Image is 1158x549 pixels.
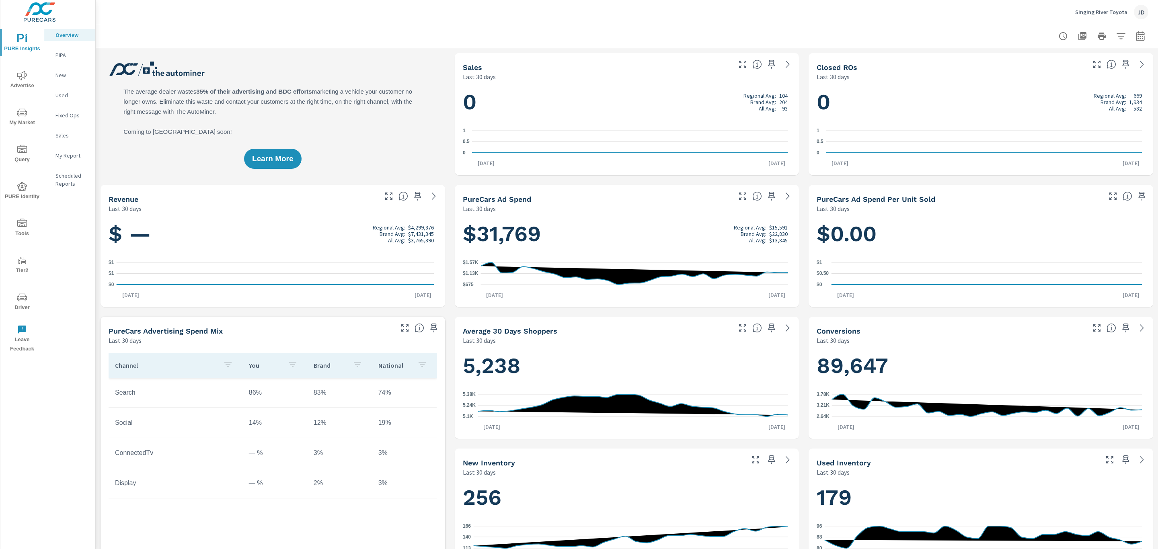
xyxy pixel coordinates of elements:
h5: Closed ROs [817,63,857,72]
p: Last 30 days [817,72,850,82]
h1: $31,769 [463,220,791,248]
td: Social [109,413,242,433]
p: Last 30 days [463,204,496,213]
text: $1 [109,271,114,277]
p: 1,934 [1129,99,1142,105]
p: [DATE] [826,159,854,167]
span: Save this to your personalized report [411,190,424,203]
p: All Avg: [759,105,776,112]
p: [DATE] [832,291,860,299]
button: Make Fullscreen [398,322,411,334]
text: 1 [463,128,466,133]
a: See more details in report [1135,453,1148,466]
p: Brand [314,361,346,369]
h5: Used Inventory [817,459,871,467]
button: Apply Filters [1113,28,1129,44]
p: [DATE] [472,159,500,167]
p: 104 [779,92,788,99]
h5: Sales [463,63,482,72]
td: — % [242,473,307,493]
td: 19% [372,413,437,433]
p: $4,299,376 [408,224,434,231]
p: Last 30 days [109,336,142,345]
div: nav menu [0,24,44,357]
span: Advertise [3,71,41,90]
div: Used [44,89,95,101]
text: $675 [463,282,474,287]
td: 14% [242,413,307,433]
h5: PureCars Ad Spend [463,195,531,203]
span: Number of vehicles sold by the dealership over the selected date range. [Source: This data is sou... [752,59,762,69]
text: 0 [817,150,819,156]
text: 140 [463,534,471,540]
h5: New Inventory [463,459,515,467]
h1: 89,647 [817,352,1145,379]
p: Regional Avg: [734,224,766,231]
text: 88 [817,535,822,540]
p: 669 [1133,92,1142,99]
text: $0 [817,282,822,287]
span: Total cost of media for all PureCars channels for the selected dealership group over the selected... [752,191,762,201]
p: $7,431,345 [408,231,434,237]
p: Regional Avg: [1094,92,1126,99]
p: [DATE] [1117,291,1145,299]
h5: PureCars Advertising Spend Mix [109,327,223,335]
p: Brand Avg: [1101,99,1126,105]
td: 3% [307,443,372,463]
td: Display [109,473,242,493]
div: Overview [44,29,95,41]
p: Regional Avg: [743,92,776,99]
p: Last 30 days [817,467,850,477]
p: All Avg: [749,237,766,244]
span: Save this to your personalized report [765,453,778,466]
button: Make Fullscreen [1103,453,1116,466]
td: 12% [307,413,372,433]
p: National [378,361,411,369]
h1: 0 [817,88,1145,116]
text: $0.50 [817,271,829,277]
p: Brand Avg: [750,99,776,105]
span: A rolling 30 day total of daily Shoppers on the dealership website, averaged over the selected da... [752,323,762,333]
p: 582 [1133,105,1142,112]
div: Fixed Ops [44,109,95,121]
span: Tools [3,219,41,238]
a: See more details in report [1135,322,1148,334]
button: Make Fullscreen [1107,190,1119,203]
a: See more details in report [781,58,794,71]
p: $22,830 [769,231,788,237]
p: [DATE] [763,423,791,431]
h5: Conversions [817,327,860,335]
text: 0.5 [463,139,470,145]
p: Brand Avg: [741,231,766,237]
h5: PureCars Ad Spend Per Unit Sold [817,195,935,203]
h5: Average 30 Days Shoppers [463,327,557,335]
button: Make Fullscreen [382,190,395,203]
span: Save this to your personalized report [765,322,778,334]
text: 3.21K [817,403,829,408]
span: Save this to your personalized report [1119,453,1132,466]
text: 1 [817,128,819,133]
p: Sales [55,131,89,139]
a: See more details in report [781,190,794,203]
text: 96 [817,523,822,529]
div: PIPA [44,49,95,61]
p: My Report [55,152,89,160]
p: [DATE] [832,423,860,431]
div: Scheduled Reports [44,170,95,190]
p: Last 30 days [463,336,496,345]
text: 5.1K [463,414,473,419]
button: Make Fullscreen [736,58,749,71]
span: Save this to your personalized report [765,58,778,71]
td: 2% [307,473,372,493]
button: Print Report [1094,28,1110,44]
p: Last 30 days [817,204,850,213]
text: $1 [109,260,114,265]
p: Fixed Ops [55,111,89,119]
h1: 179 [817,484,1145,511]
button: Make Fullscreen [736,190,749,203]
td: 83% [307,383,372,403]
p: PIPA [55,51,89,59]
span: Leave Feedback [3,325,41,354]
text: 5.38K [463,391,476,397]
td: ConnectedTv [109,443,242,463]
